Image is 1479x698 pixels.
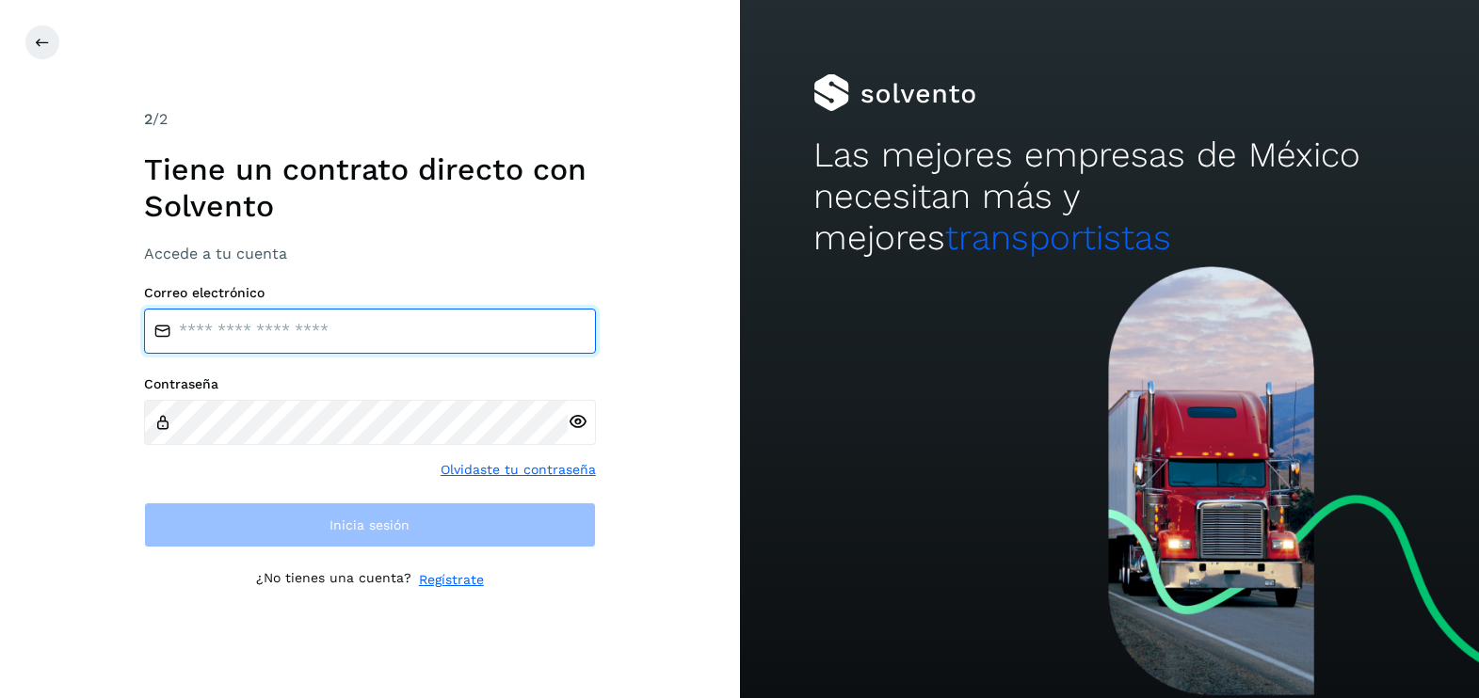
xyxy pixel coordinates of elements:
[330,518,410,531] span: Inicia sesión
[419,570,484,590] a: Regístrate
[144,245,596,262] h3: Accede a tu cuenta
[144,108,596,131] div: /2
[144,376,596,392] label: Contraseña
[144,502,596,547] button: Inicia sesión
[144,151,596,224] h1: Tiene un contrato directo con Solvento
[144,110,153,128] span: 2
[441,460,596,480] a: Olvidaste tu contraseña
[144,285,596,301] label: Correo electrónico
[256,570,411,590] p: ¿No tienes una cuenta?
[945,217,1171,258] span: transportistas
[813,135,1405,260] h2: Las mejores empresas de México necesitan más y mejores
